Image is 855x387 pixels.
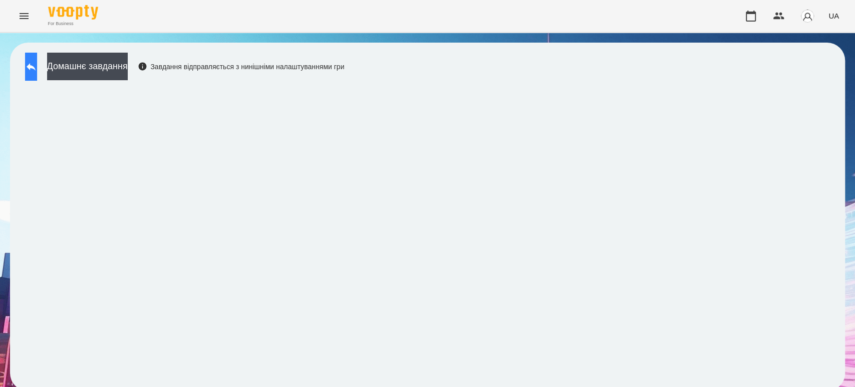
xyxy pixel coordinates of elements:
button: Menu [12,4,36,28]
img: avatar_s.png [800,9,814,23]
button: UA [824,7,843,25]
div: Завдання відправляється з нинішніми налаштуваннями гри [138,62,345,72]
img: Voopty Logo [48,5,98,20]
button: Домашнє завдання [47,53,128,80]
span: UA [828,11,839,21]
span: For Business [48,21,98,27]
